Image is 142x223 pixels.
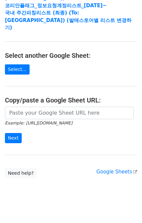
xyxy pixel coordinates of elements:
h4: Copy/paste a Google Sheet URL: [5,96,137,104]
a: Select... [5,64,30,75]
h4: Select another Google Sheet: [5,52,137,59]
input: Next [5,133,22,143]
input: Paste your Google Sheet URL here [5,107,134,119]
a: 국내 주간피칭리스트 (최종) (To:[GEOGRAPHIC_DATA]) (발매스토어별 리스트 변경하기) [5,10,131,31]
a: Google Sheets [96,169,137,175]
a: Need help? [5,168,37,178]
iframe: Chat Widget [109,191,142,223]
a: 코리안플래그_정보요청계정리스트_[DATE]~ [5,3,107,9]
small: Example: [URL][DOMAIN_NAME] [5,121,72,125]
